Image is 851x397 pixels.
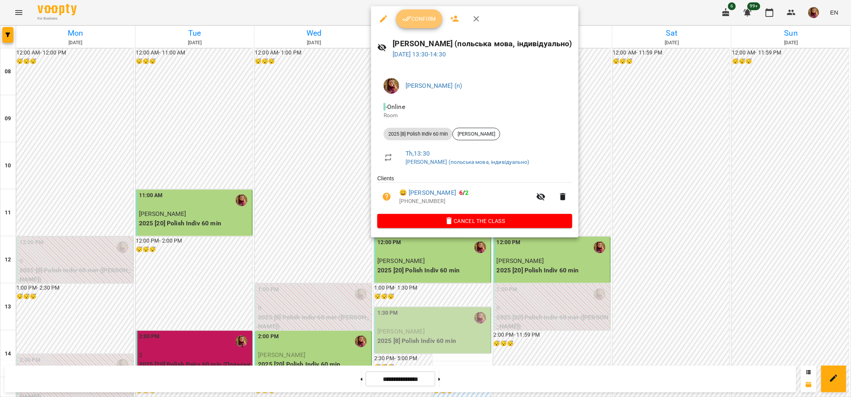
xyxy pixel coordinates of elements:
[396,9,442,28] button: Confirm
[377,187,396,206] button: Unpaid. Bill the attendance?
[465,189,469,196] span: 2
[384,216,566,226] span: Cancel the class
[406,150,430,157] a: Th , 13:30
[453,131,500,138] span: [PERSON_NAME]
[393,38,572,50] h6: [PERSON_NAME] (польська мова, індивідуально)
[459,189,469,196] b: /
[377,174,572,214] ul: Clients
[406,159,529,165] a: [PERSON_NAME] (польська мова, індивідуально)
[384,131,453,138] span: 2025 [8] Polish Indiv 60 min
[384,78,399,94] img: 4fb94bb6ae1e002b961ceeb1b4285021.JPG
[377,214,572,228] button: Cancel the class
[402,14,436,24] span: Confirm
[393,51,446,58] a: [DATE] 13:30-14:30
[453,128,500,140] div: [PERSON_NAME]
[384,103,407,111] span: - Online
[399,198,532,205] p: [PHONE_NUMBER]
[399,188,456,198] a: 😀 [PERSON_NAME]
[459,189,463,196] span: 6
[384,112,566,120] p: Room
[406,82,462,89] a: [PERSON_NAME] (п)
